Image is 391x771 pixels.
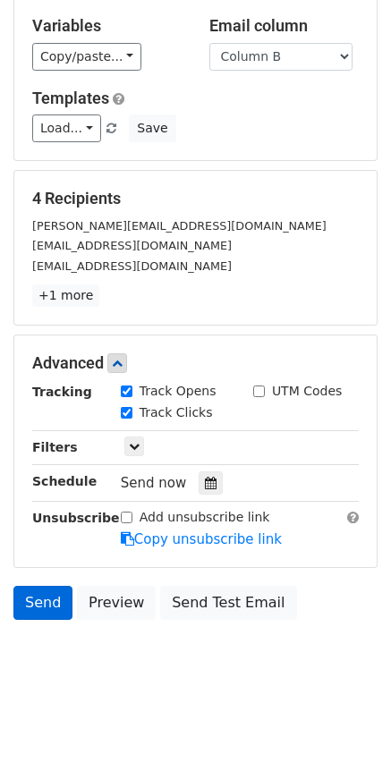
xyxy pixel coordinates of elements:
h5: Advanced [32,353,359,373]
h5: Email column [209,16,360,36]
label: UTM Codes [272,382,342,401]
small: [EMAIL_ADDRESS][DOMAIN_NAME] [32,239,232,252]
a: Send [13,586,72,620]
iframe: Chat Widget [302,685,391,771]
small: [PERSON_NAME][EMAIL_ADDRESS][DOMAIN_NAME] [32,219,327,233]
h5: Variables [32,16,183,36]
a: Send Test Email [160,586,296,620]
label: Track Clicks [140,403,213,422]
small: [EMAIL_ADDRESS][DOMAIN_NAME] [32,259,232,273]
strong: Unsubscribe [32,511,120,525]
a: +1 more [32,284,99,307]
button: Save [129,114,175,142]
a: Copy unsubscribe link [121,531,282,547]
strong: Filters [32,440,78,454]
span: Send now [121,475,187,491]
a: Load... [32,114,101,142]
label: Track Opens [140,382,217,401]
strong: Tracking [32,385,92,399]
strong: Schedule [32,474,97,488]
a: Copy/paste... [32,43,141,71]
label: Add unsubscribe link [140,508,270,527]
a: Templates [32,89,109,107]
a: Preview [77,586,156,620]
h5: 4 Recipients [32,189,359,208]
